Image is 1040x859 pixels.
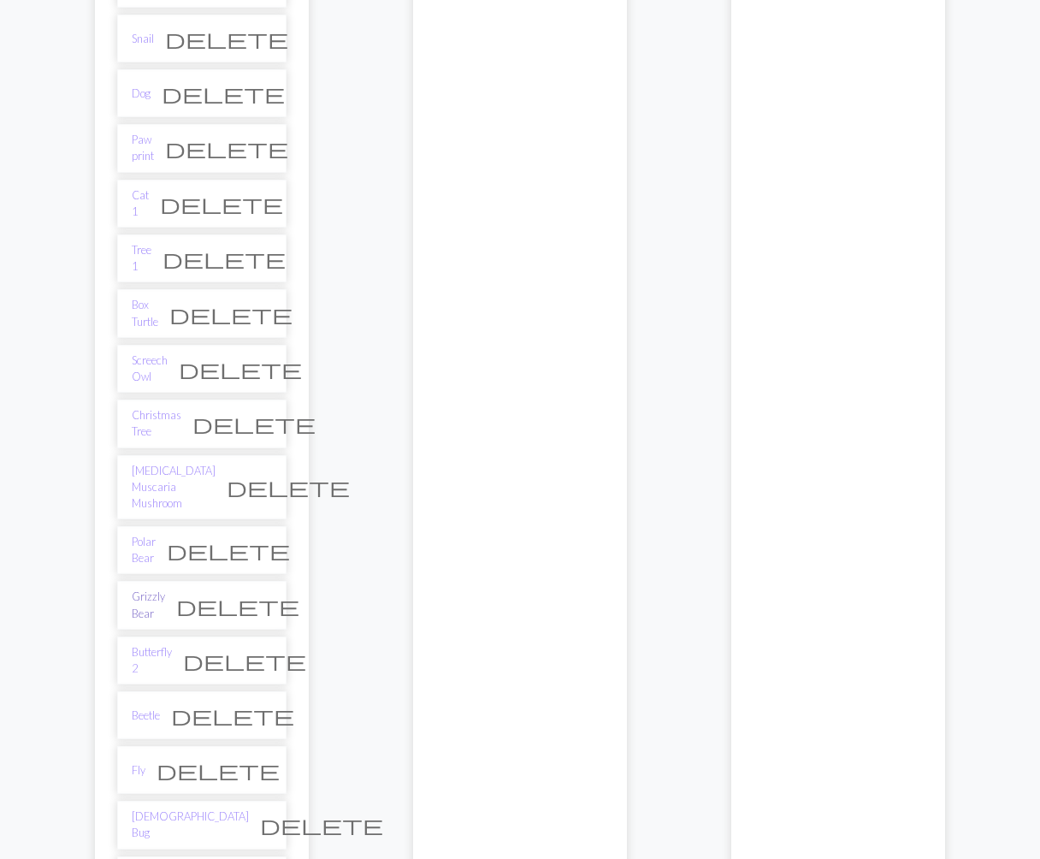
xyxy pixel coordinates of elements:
button: Delete chart [165,589,310,622]
a: Dog [132,86,151,102]
button: Delete chart [154,22,299,55]
a: [DEMOGRAPHIC_DATA] Bug [132,809,249,841]
span: delete [192,412,316,435]
span: delete [179,357,302,381]
span: delete [162,81,285,105]
a: Fly [132,762,145,779]
span: delete [162,246,286,270]
button: Delete chart [154,132,299,164]
span: delete [165,27,288,50]
a: Screech Owl [132,352,168,385]
span: delete [167,538,290,562]
button: Delete chart [149,187,294,220]
span: delete [169,302,292,326]
a: Beetle [132,708,160,724]
button: Delete chart [156,534,301,566]
a: Polar Bear [132,534,156,566]
button: Delete chart [145,754,291,786]
span: delete [176,594,299,618]
button: Delete chart [151,77,296,110]
a: Snail [132,31,154,47]
button: Delete chart [216,471,361,503]
button: Delete chart [181,407,327,440]
span: delete [183,649,306,672]
span: delete [171,703,294,727]
button: Delete chart [151,242,297,275]
a: Cat 1 [132,187,149,220]
span: delete [227,475,350,499]
a: Butterfly 2 [132,644,172,677]
span: delete [160,192,283,216]
button: Delete chart [249,809,394,841]
a: Christmas Tree [132,407,181,440]
button: Delete chart [158,298,304,330]
span: delete [157,758,280,782]
button: Delete chart [168,352,313,385]
span: delete [260,813,383,837]
span: delete [165,136,288,160]
a: Tree 1 [132,242,151,275]
a: Box Turtle [132,297,158,329]
a: Paw print [132,132,154,164]
button: Delete chart [160,699,305,732]
a: Grizzly Bear [132,589,165,621]
a: [MEDICAL_DATA] Muscaria Mushroom [132,463,216,512]
button: Delete chart [172,644,317,677]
